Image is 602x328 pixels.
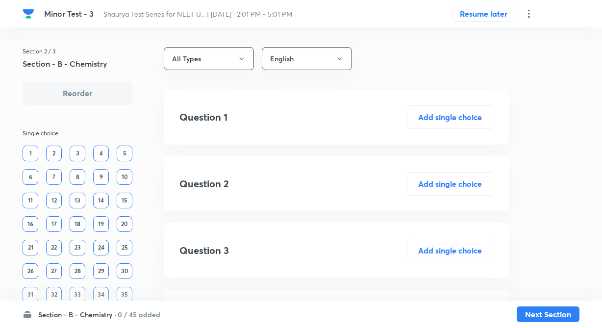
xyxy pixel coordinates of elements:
button: Reorder [23,81,132,105]
h4: Question 1 [179,110,227,125]
p: Section 2 / 3 [23,47,132,56]
div: 6 [23,169,38,185]
div: 19 [93,216,109,232]
span: Minor Test - 3 [44,8,94,19]
div: 35 [117,287,132,303]
button: Resume later [452,6,515,22]
span: Shaurya Test Series for NEET U... | [DATE] · 2:01 PM - 5:01 PM [103,9,292,19]
div: 9 [93,169,109,185]
h4: Question 3 [179,243,229,258]
div: 25 [117,240,132,255]
div: 28 [70,263,85,279]
div: 16 [23,216,38,232]
div: 10 [117,169,132,185]
div: 3 [70,146,85,161]
a: Company Logo [23,8,36,20]
div: 2 [46,146,62,161]
div: 17 [46,216,62,232]
div: 30 [117,263,132,279]
div: 21 [23,240,38,255]
h5: Section - B - Chemistry [23,58,132,70]
div: 18 [70,216,85,232]
img: Company Logo [23,8,34,20]
p: Single choice [23,129,132,138]
div: 13 [70,193,85,208]
button: Add single choice [407,172,493,196]
button: All Types [164,47,254,70]
div: 34 [93,287,109,303]
div: 33 [70,287,85,303]
div: 4 [93,146,109,161]
h6: Section - B - Chemistry · [38,309,116,320]
div: 20 [117,216,132,232]
button: Next Section [517,306,579,322]
h6: 0 / 45 added [118,309,160,320]
div: 29 [93,263,109,279]
h4: Question 2 [179,177,229,191]
div: 23 [70,240,85,255]
div: 32 [46,287,62,303]
div: 1 [23,146,38,161]
div: 26 [23,263,38,279]
div: 14 [93,193,109,208]
div: 31 [23,287,38,303]
div: 27 [46,263,62,279]
div: 12 [46,193,62,208]
button: Add single choice [407,239,493,262]
div: 24 [93,240,109,255]
div: 15 [117,193,132,208]
div: 11 [23,193,38,208]
button: Add single choice [407,105,493,129]
div: 22 [46,240,62,255]
div: 5 [117,146,132,161]
div: 8 [70,169,85,185]
button: English [262,47,352,70]
div: 7 [46,169,62,185]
